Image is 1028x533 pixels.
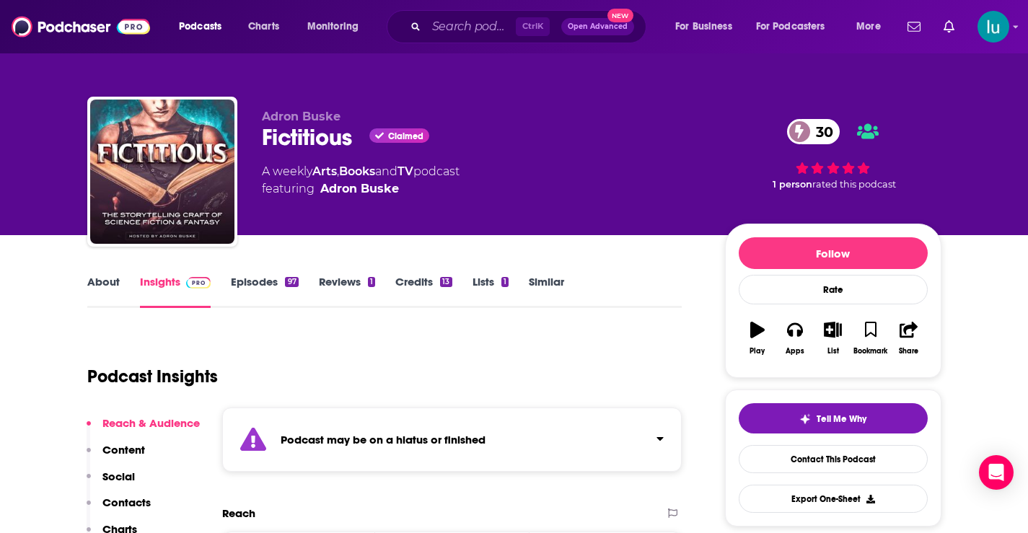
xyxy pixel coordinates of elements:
[281,433,486,446] strong: Podcast may be on a hiatus or finished
[248,17,279,37] span: Charts
[725,110,941,199] div: 30 1 personrated this podcast
[899,347,918,356] div: Share
[375,164,397,178] span: and
[739,485,928,513] button: Export One-Sheet
[799,413,811,425] img: tell me why sparkle
[501,277,509,287] div: 1
[801,119,840,144] span: 30
[87,366,218,387] h1: Podcast Insights
[339,164,375,178] a: Books
[262,180,460,198] span: featuring
[388,133,423,140] span: Claimed
[529,275,564,308] a: Similar
[787,119,840,144] a: 30
[102,443,145,457] p: Content
[262,163,460,198] div: A weekly podcast
[750,347,765,356] div: Play
[440,277,452,287] div: 13
[319,275,375,308] a: Reviews1
[320,180,399,198] a: Adron Buske
[186,277,211,288] img: Podchaser Pro
[87,275,120,308] a: About
[739,312,776,364] button: Play
[756,17,825,37] span: For Podcasters
[739,403,928,433] button: tell me why sparkleTell Me Why
[102,470,135,483] p: Social
[607,9,633,22] span: New
[978,11,1009,43] img: User Profile
[856,17,881,37] span: More
[337,164,339,178] span: ,
[222,506,255,520] h2: Reach
[426,15,516,38] input: Search podcasts, credits, & more...
[102,416,200,430] p: Reach & Audience
[665,15,750,38] button: open menu
[12,13,150,40] img: Podchaser - Follow, Share and Rate Podcasts
[747,15,846,38] button: open menu
[739,275,928,304] div: Rate
[814,312,851,364] button: List
[239,15,288,38] a: Charts
[568,23,628,30] span: Open Advanced
[179,17,221,37] span: Podcasts
[817,413,866,425] span: Tell Me Why
[938,14,960,39] a: Show notifications dropdown
[169,15,240,38] button: open menu
[812,179,896,190] span: rated this podcast
[978,11,1009,43] span: Logged in as lusodano
[87,495,151,522] button: Contacts
[400,10,660,43] div: Search podcasts, credits, & more...
[262,110,341,123] span: Adron Buske
[285,277,298,287] div: 97
[87,470,135,496] button: Social
[473,275,509,308] a: Lists1
[516,17,550,36] span: Ctrl K
[102,495,151,509] p: Contacts
[776,312,814,364] button: Apps
[561,18,634,35] button: Open AdvancedNew
[231,275,298,308] a: Episodes97
[397,164,413,178] a: TV
[297,15,377,38] button: open menu
[739,237,928,269] button: Follow
[87,416,200,443] button: Reach & Audience
[902,14,926,39] a: Show notifications dropdown
[140,275,211,308] a: InsightsPodchaser Pro
[312,164,337,178] a: Arts
[90,100,234,244] img: Fictitious
[786,347,804,356] div: Apps
[222,408,682,472] section: Click to expand status details
[852,312,889,364] button: Bookmark
[368,277,375,287] div: 1
[846,15,899,38] button: open menu
[853,347,887,356] div: Bookmark
[675,17,732,37] span: For Business
[773,179,812,190] span: 1 person
[889,312,927,364] button: Share
[395,275,452,308] a: Credits13
[827,347,839,356] div: List
[978,11,1009,43] button: Show profile menu
[739,445,928,473] a: Contact This Podcast
[87,443,145,470] button: Content
[307,17,359,37] span: Monitoring
[979,455,1014,490] div: Open Intercom Messenger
